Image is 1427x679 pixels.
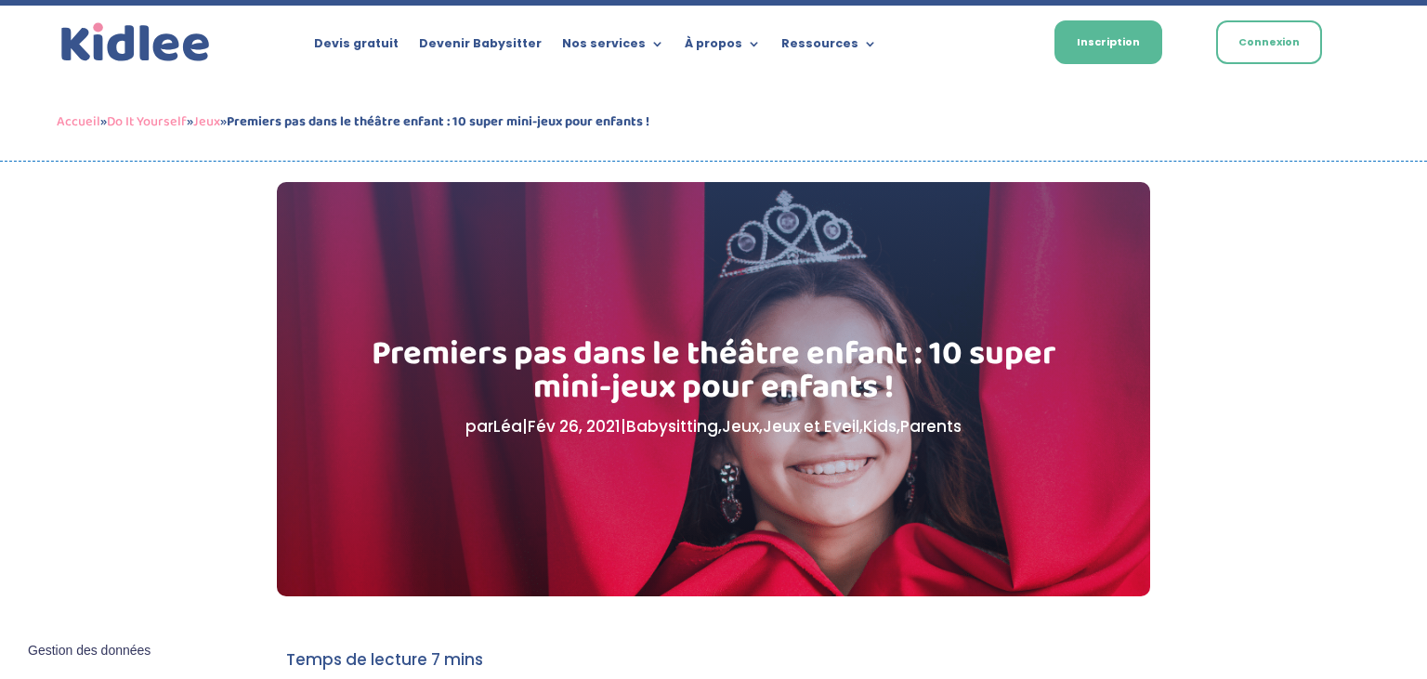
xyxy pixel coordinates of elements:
[493,415,522,437] a: Léa
[57,111,100,133] a: Accueil
[28,643,151,659] span: Gestion des données
[562,37,664,58] a: Nos services
[763,415,859,437] a: Jeux et Eveil
[371,337,1057,413] h1: Premiers pas dans le théâtre enfant : 10 super mini-jeux pour enfants !
[419,37,542,58] a: Devenir Babysitter
[722,415,759,437] a: Jeux
[626,415,718,437] a: Babysitting
[193,111,220,133] a: Jeux
[57,19,215,67] img: logo_kidlee_bleu
[17,632,162,671] button: Gestion des données
[781,37,877,58] a: Ressources
[685,37,761,58] a: À propos
[57,19,215,67] a: Kidlee Logo
[900,415,962,437] a: Parents
[371,413,1057,440] p: par | | , , , ,
[1216,20,1322,64] a: Connexion
[528,415,621,437] span: Fév 26, 2021
[227,111,649,133] strong: Premiers pas dans le théâtre enfant : 10 super mini-jeux pour enfants !
[863,415,897,437] a: Kids
[988,38,1004,49] img: Français
[57,111,649,133] span: » » »
[314,37,399,58] a: Devis gratuit
[107,111,187,133] a: Do It Yourself
[1054,20,1162,64] a: Inscription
